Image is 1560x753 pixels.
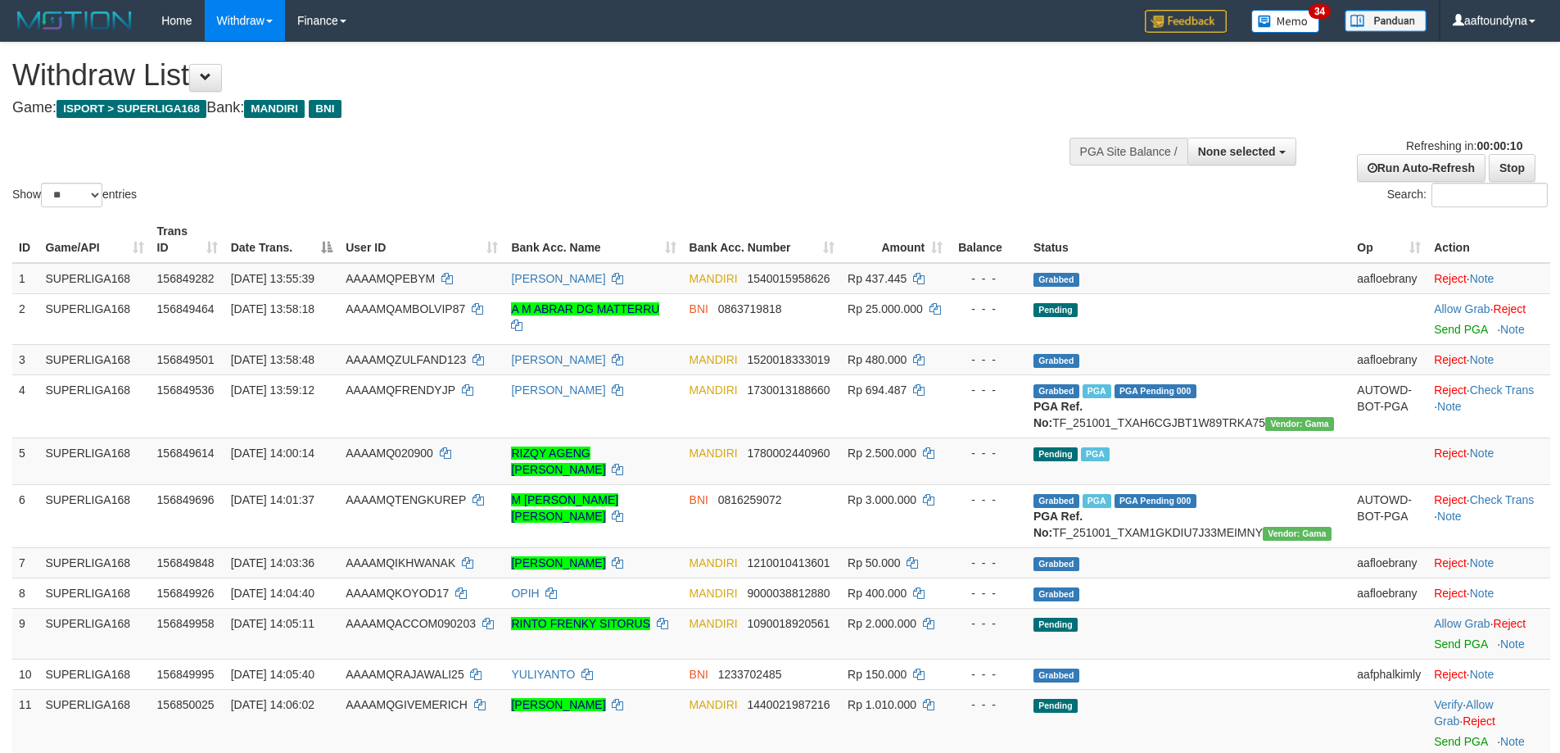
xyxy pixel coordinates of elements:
[1187,138,1296,166] button: None selected
[231,272,314,285] span: [DATE] 13:55:39
[39,438,151,484] td: SUPERLIGA168
[231,556,314,569] span: [DATE] 14:03:36
[956,666,1020,683] div: - - -
[511,668,575,681] a: YULIYANTO
[1434,302,1490,315] a: Allow Grab
[1470,353,1494,366] a: Note
[747,353,830,366] span: Copy 1520018333019 to clipboard
[157,556,215,569] span: 156849848
[690,698,738,711] span: MANDIRI
[1265,417,1334,431] span: Vendor URL: https://trx31.1velocity.biz
[848,698,916,711] span: Rp 1.010.000
[346,556,455,569] span: AAAAMQIKHWANAK
[1387,183,1548,207] label: Search:
[1033,587,1079,601] span: Grabbed
[1437,510,1462,523] a: Note
[1470,587,1494,600] a: Note
[39,344,151,374] td: SUPERLIGA168
[1251,10,1320,33] img: Button%20Memo.svg
[157,353,215,366] span: 156849501
[848,302,923,315] span: Rp 25.000.000
[690,668,708,681] span: BNI
[690,556,738,569] span: MANDIRI
[511,587,539,600] a: OPIH
[1406,139,1522,152] span: Refreshing in:
[157,587,215,600] span: 156849926
[231,447,314,460] span: [DATE] 14:00:14
[848,272,907,285] span: Rp 437.445
[747,383,830,397] span: Copy 1730013188660 to clipboard
[511,383,605,397] a: [PERSON_NAME]
[12,547,39,578] td: 7
[231,302,314,315] span: [DATE] 13:58:18
[848,668,907,681] span: Rp 150.000
[39,293,151,344] td: SUPERLIGA168
[39,216,151,263] th: Game/API: activate to sort column ascending
[1434,383,1467,397] a: Reject
[690,272,738,285] span: MANDIRI
[1434,302,1493,315] span: ·
[12,659,39,689] td: 10
[157,383,215,397] span: 156849536
[956,555,1020,571] div: - - -
[12,374,39,438] td: 4
[848,447,916,460] span: Rp 2.500.000
[1033,354,1079,368] span: Grabbed
[12,344,39,374] td: 3
[346,272,435,285] span: AAAAMQPEBYM
[511,302,659,315] a: A M ABRAR DG MATTERRU
[1263,527,1332,541] span: Vendor URL: https://trx31.1velocity.biz
[346,383,455,397] span: AAAAMQFRENDYJP
[346,447,433,460] span: AAAAMQ020900
[690,353,738,366] span: MANDIRI
[12,100,1024,116] h4: Game: Bank:
[1476,139,1522,152] strong: 00:00:10
[41,183,102,207] select: Showentries
[747,587,830,600] span: Copy 9000038812880 to clipboard
[1427,263,1550,294] td: ·
[848,493,916,506] span: Rp 3.000.000
[956,492,1020,508] div: - - -
[956,585,1020,601] div: - - -
[1427,344,1550,374] td: ·
[39,659,151,689] td: SUPERLIGA168
[1434,447,1467,460] a: Reject
[157,617,215,630] span: 156849958
[346,668,463,681] span: AAAAMQRAJAWALI25
[346,698,468,711] span: AAAAMQGIVEMERICH
[231,668,314,681] span: [DATE] 14:05:40
[956,352,1020,368] div: - - -
[1309,4,1331,19] span: 34
[309,100,341,118] span: BNI
[718,493,782,506] span: Copy 0816259072 to clipboard
[157,272,215,285] span: 156849282
[718,302,782,315] span: Copy 0863719818 to clipboard
[511,353,605,366] a: [PERSON_NAME]
[1427,659,1550,689] td: ·
[12,293,39,344] td: 2
[511,617,650,630] a: RINTO FRENKY SITORUS
[1500,323,1525,336] a: Note
[1434,493,1467,506] a: Reject
[1434,617,1490,630] a: Allow Grab
[511,556,605,569] a: [PERSON_NAME]
[511,447,605,476] a: RIZQY AGENG [PERSON_NAME]
[1437,400,1462,413] a: Note
[1350,547,1427,578] td: aafloebrany
[690,587,738,600] span: MANDIRI
[39,263,151,294] td: SUPERLIGA168
[1434,668,1467,681] a: Reject
[1434,735,1487,748] a: Send PGA
[1434,698,1463,711] a: Verify
[1033,400,1083,429] b: PGA Ref. No:
[157,493,215,506] span: 156849696
[224,216,340,263] th: Date Trans.: activate to sort column descending
[231,698,314,711] span: [DATE] 14:06:02
[841,216,949,263] th: Amount: activate to sort column ascending
[1350,484,1427,547] td: AUTOWD-BOT-PGA
[1033,699,1078,713] span: Pending
[690,383,738,397] span: MANDIRI
[747,272,830,285] span: Copy 1540015958626 to clipboard
[157,447,215,460] span: 156849614
[231,353,314,366] span: [DATE] 13:58:48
